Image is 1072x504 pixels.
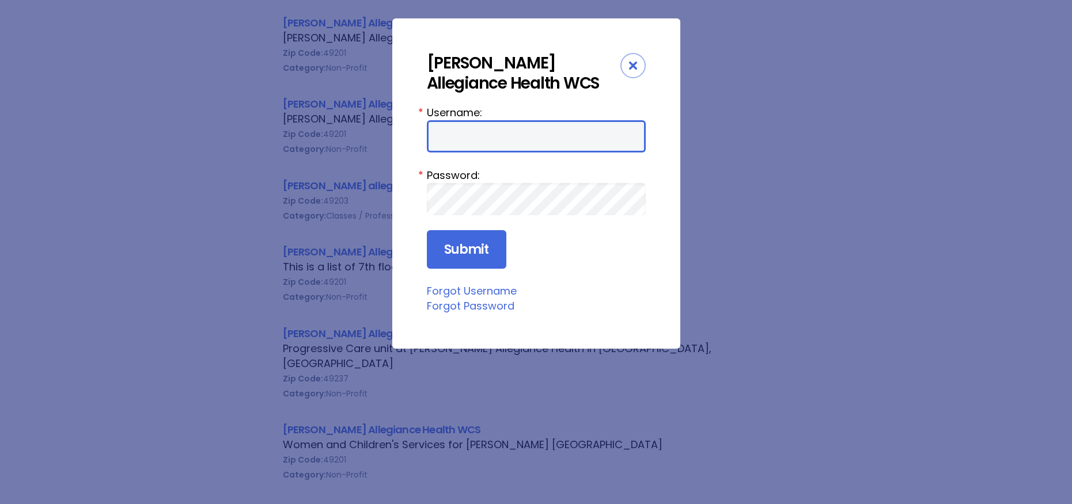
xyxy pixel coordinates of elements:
[427,105,646,120] label: Username:
[427,167,646,183] label: Password:
[620,53,646,78] div: Close
[427,230,506,269] input: Submit
[427,299,514,313] a: Forgot Password
[427,53,620,93] div: [PERSON_NAME] Allegiance Health WCS
[427,284,517,298] a: Forgot Username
